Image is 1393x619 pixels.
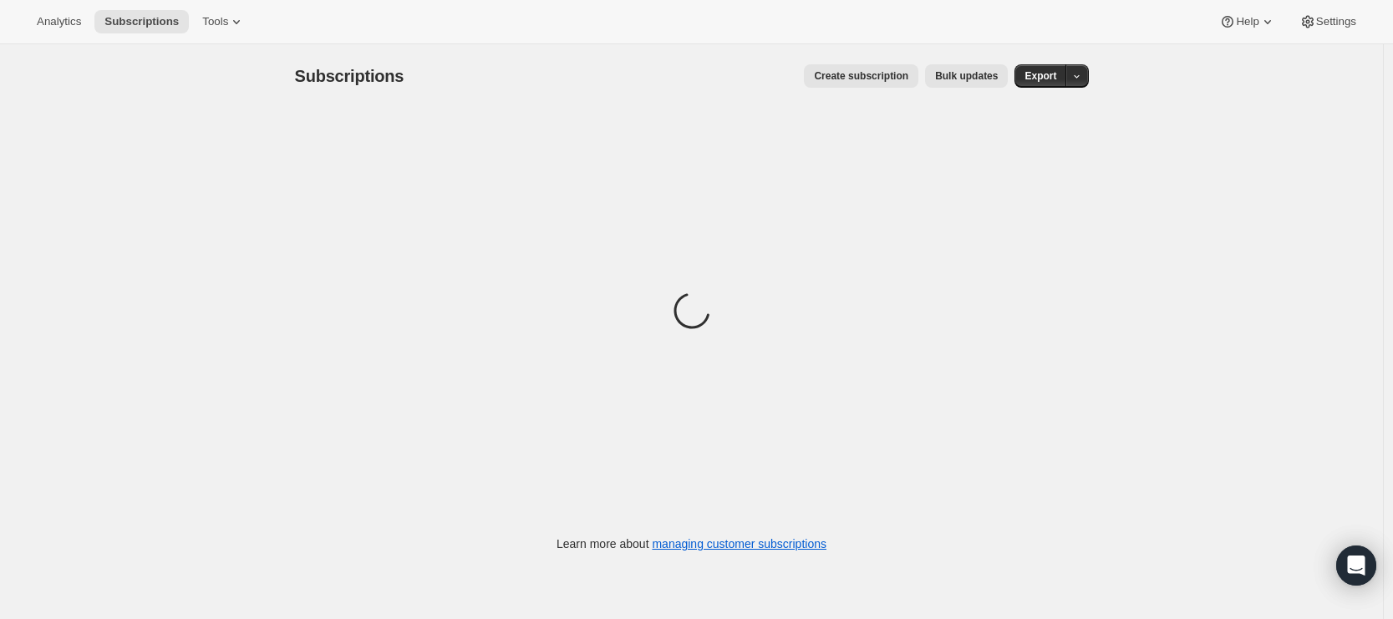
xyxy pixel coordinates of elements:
span: Bulk updates [935,69,998,83]
button: Tools [192,10,255,33]
span: Tools [202,15,228,28]
p: Learn more about [557,535,826,552]
span: Analytics [37,15,81,28]
div: Open Intercom Messenger [1336,545,1376,586]
span: Create subscription [814,69,908,83]
span: Subscriptions [104,15,179,28]
button: Subscriptions [94,10,189,33]
button: Export [1014,64,1066,88]
a: managing customer subscriptions [652,537,826,551]
span: Export [1024,69,1056,83]
button: Analytics [27,10,91,33]
button: Bulk updates [925,64,1008,88]
span: Help [1236,15,1258,28]
span: Settings [1316,15,1356,28]
button: Create subscription [804,64,918,88]
span: Subscriptions [295,67,404,85]
button: Help [1209,10,1285,33]
button: Settings [1289,10,1366,33]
